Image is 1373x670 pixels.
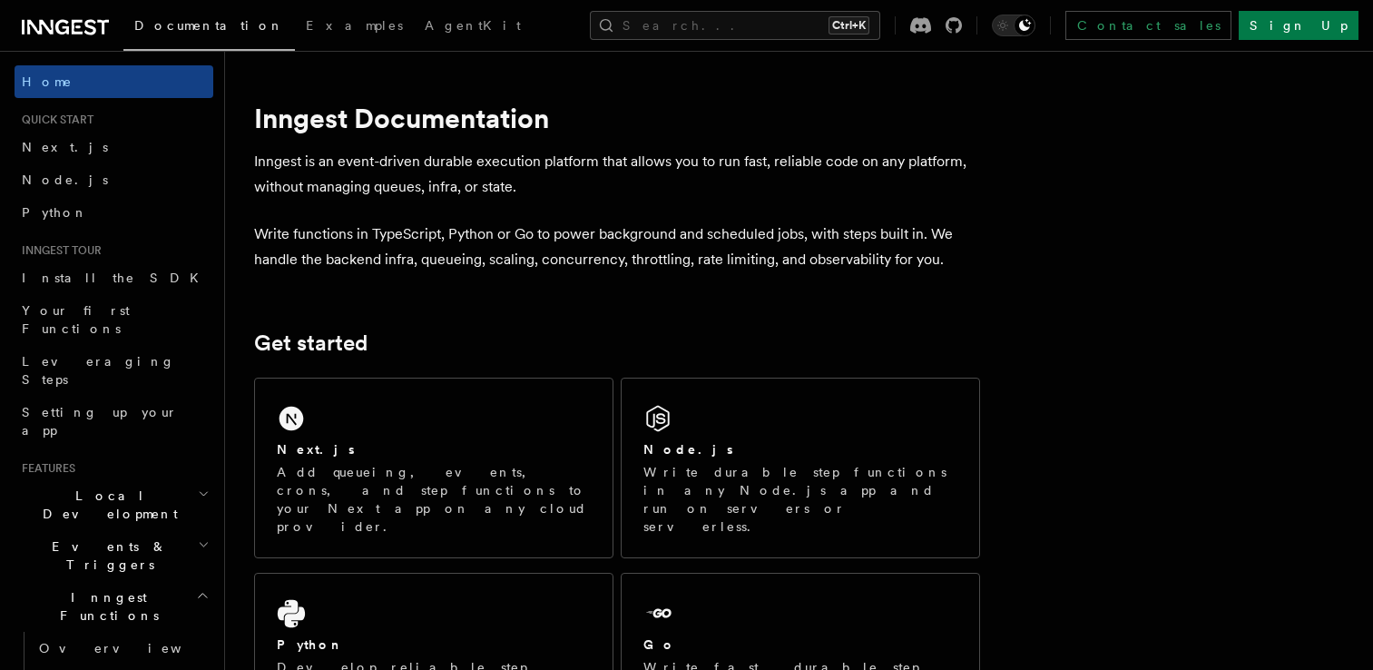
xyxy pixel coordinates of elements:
[15,461,75,476] span: Features
[306,18,403,33] span: Examples
[15,537,198,574] span: Events & Triggers
[829,16,869,34] kbd: Ctrl+K
[277,440,355,458] h2: Next.js
[22,271,210,285] span: Install the SDK
[15,131,213,163] a: Next.js
[134,18,284,33] span: Documentation
[1239,11,1358,40] a: Sign Up
[254,378,613,558] a: Next.jsAdd queueing, events, crons, and step functions to your Next app on any cloud provider.
[22,303,130,336] span: Your first Functions
[643,440,733,458] h2: Node.js
[414,5,532,49] a: AgentKit
[39,641,226,655] span: Overview
[22,172,108,187] span: Node.js
[22,205,88,220] span: Python
[15,487,198,523] span: Local Development
[22,140,108,154] span: Next.js
[15,530,213,581] button: Events & Triggers
[22,405,178,438] span: Setting up your app
[22,73,73,91] span: Home
[15,65,213,98] a: Home
[15,479,213,530] button: Local Development
[643,636,676,654] h2: Go
[15,113,93,127] span: Quick start
[15,581,213,632] button: Inngest Functions
[295,5,414,49] a: Examples
[254,102,980,134] h1: Inngest Documentation
[277,636,344,654] h2: Python
[254,330,368,356] a: Get started
[15,243,102,258] span: Inngest tour
[643,463,957,536] p: Write durable step functions in any Node.js app and run on servers or serverless.
[277,463,591,536] p: Add queueing, events, crons, and step functions to your Next app on any cloud provider.
[992,15,1035,36] button: Toggle dark mode
[254,149,980,200] p: Inngest is an event-driven durable execution platform that allows you to run fast, reliable code ...
[621,378,980,558] a: Node.jsWrite durable step functions in any Node.js app and run on servers or serverless.
[22,354,175,387] span: Leveraging Steps
[425,18,521,33] span: AgentKit
[32,632,213,665] a: Overview
[15,196,213,229] a: Python
[1065,11,1231,40] a: Contact sales
[15,163,213,196] a: Node.js
[590,11,880,40] button: Search...Ctrl+K
[15,396,213,447] a: Setting up your app
[15,345,213,396] a: Leveraging Steps
[15,588,196,625] span: Inngest Functions
[123,5,295,51] a: Documentation
[254,222,980,272] p: Write functions in TypeScript, Python or Go to power background and scheduled jobs, with steps bu...
[15,261,213,294] a: Install the SDK
[15,294,213,345] a: Your first Functions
